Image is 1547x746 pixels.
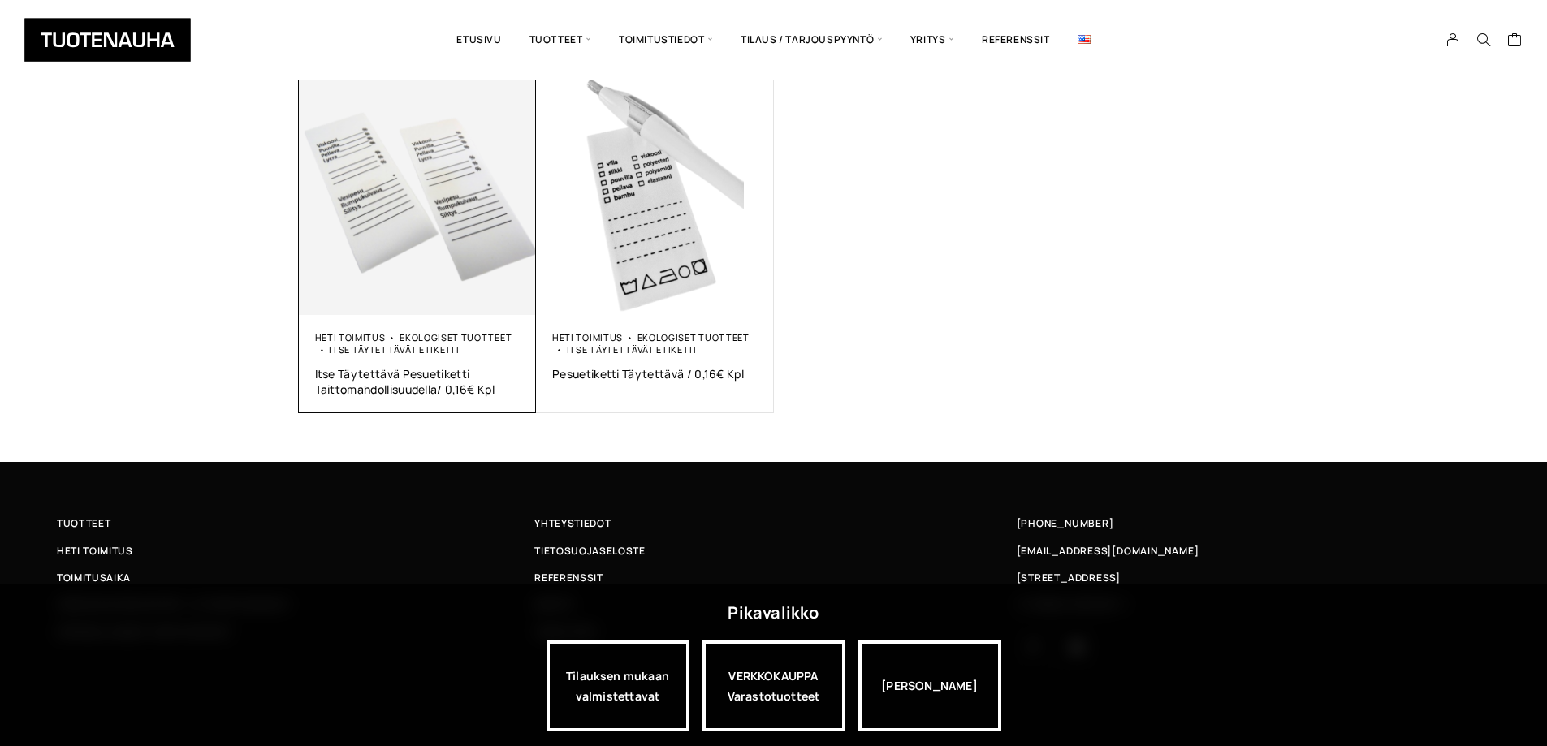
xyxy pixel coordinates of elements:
span: Tilaus / Tarjouspyyntö [727,12,897,67]
span: Referenssit [534,569,603,586]
a: Tuotteet [57,515,534,532]
a: Toimitusaika [57,569,534,586]
img: Tuotenauha Oy [24,18,191,62]
a: Etusivu [443,12,515,67]
span: Tietosuojaseloste [534,542,645,559]
span: Toimitustiedot [605,12,727,67]
a: Tilauksen mukaan valmistettavat [547,640,689,731]
a: Itse täytettävä pesuetiketti taittomahdollisuudella/ 0,16€ kpl [315,366,521,397]
div: Pikavalikko [728,598,819,627]
div: [PERSON_NAME] [858,640,1001,731]
span: Toimitusaika [57,569,131,586]
span: Yritys [897,12,968,67]
a: [PHONE_NUMBER] [1017,515,1114,532]
a: [EMAIL_ADDRESS][DOMAIN_NAME] [1017,542,1199,559]
a: Heti toimitus [552,331,623,343]
a: Ekologiset tuotteet [637,331,750,343]
button: Search [1468,32,1499,47]
span: Yhteystiedot [534,515,611,532]
span: Heti toimitus [57,542,133,559]
a: Tietosuojaseloste [534,542,1012,559]
a: Itse täytettävät etiketit [329,343,460,356]
a: Itse täytettävät etiketit [567,343,698,356]
a: Pesuetiketti Täytettävä / 0,16€ Kpl [552,366,758,382]
a: Referenssit [534,569,1012,586]
img: English [1078,35,1091,44]
div: VERKKOKAUPPA Varastotuotteet [702,640,845,731]
a: Referenssit [968,12,1064,67]
a: Cart [1507,32,1523,51]
a: Heti toimitus [57,542,534,559]
a: Yhteystiedot [534,515,1012,532]
a: Ekologiset tuotteet [400,331,512,343]
span: Tuotteet [57,515,110,532]
span: [STREET_ADDRESS] [1017,569,1121,586]
span: Tuotteet [516,12,605,67]
a: VERKKOKAUPPAVarastotuotteet [702,640,845,731]
a: My Account [1437,32,1469,47]
a: Heti toimitus [315,331,386,343]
